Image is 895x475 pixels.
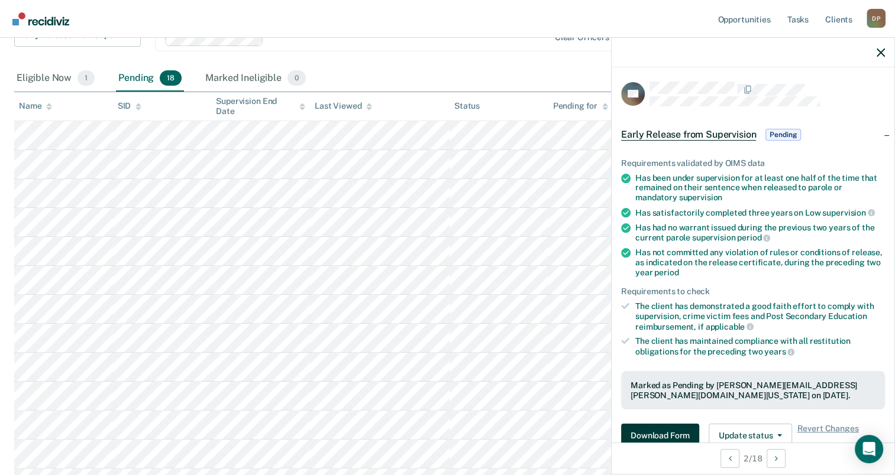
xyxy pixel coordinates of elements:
div: Supervision End Date [216,96,305,116]
div: Pending for [553,101,608,111]
span: 1 [77,70,95,86]
div: Status [454,101,480,111]
div: Marked Ineligible [203,66,308,92]
span: period [737,233,770,242]
img: Recidiviz [12,12,69,25]
div: Eligible Now [14,66,97,92]
span: Pending [765,129,801,141]
div: Requirements to check [621,287,885,297]
span: Early Release from Supervision [621,129,756,141]
div: Has been under supervision for at least one half of the time that remained on their sentence when... [635,173,885,203]
div: Has had no warrant issued during the previous two years of the current parole supervision [635,223,885,243]
div: Pending [116,66,184,92]
button: Download Form [621,424,699,447]
div: Name [19,101,52,111]
span: years [764,347,794,356]
div: Open Intercom Messenger [855,435,883,463]
span: applicable [706,322,754,331]
div: SID [118,101,142,111]
span: period [654,268,678,277]
div: Has not committed any violation of rules or conditions of release, as indicated on the release ce... [635,248,885,277]
span: 18 [160,70,182,86]
div: Requirements validated by OIMS data [621,158,885,168]
div: Has satisfactorily completed three years on Low [635,207,885,218]
button: Next Opportunity [767,449,786,468]
span: 0 [287,70,306,86]
div: 2 / 18 [612,443,894,474]
span: supervision [822,208,874,217]
button: Update status [709,424,792,447]
div: D P [867,9,886,28]
span: supervision [679,193,722,202]
div: Early Release from SupervisionPending [612,116,894,154]
div: The client has demonstrated a good faith effort to comply with supervision, crime victim fees and... [635,301,885,331]
div: Marked as Pending by [PERSON_NAME][EMAIL_ADDRESS][PERSON_NAME][DOMAIN_NAME][US_STATE] on [DATE]. [631,380,875,401]
a: Navigate to form link [621,424,704,447]
div: The client has maintained compliance with all restitution obligations for the preceding two [635,336,885,356]
button: Profile dropdown button [867,9,886,28]
div: Last Viewed [315,101,372,111]
button: Previous Opportunity [720,449,739,468]
span: Revert Changes [797,424,858,447]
